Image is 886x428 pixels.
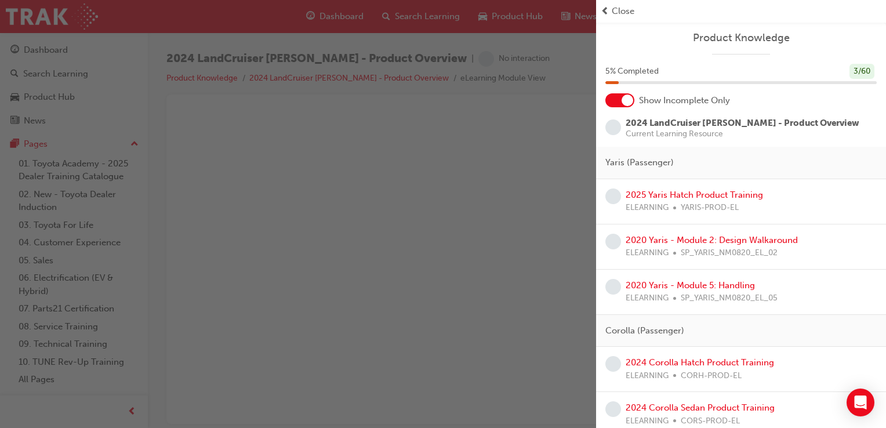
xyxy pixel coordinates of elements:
a: 2020 Yaris - Module 5: Handling [626,280,755,291]
span: CORH-PROD-EL [681,369,742,383]
span: learningRecordVerb_NONE-icon [605,356,621,372]
button: prev-iconClose [601,5,881,18]
span: learningRecordVerb_NONE-icon [605,234,621,249]
span: Corolla (Passenger) [605,324,684,338]
span: Yaris (Passenger) [605,156,674,169]
span: ELEARNING [626,201,669,215]
span: ELEARNING [626,369,669,383]
span: 5 % Completed [605,65,659,78]
span: YARIS-PROD-EL [681,201,739,215]
span: prev-icon [601,5,609,18]
span: Close [612,5,634,18]
span: Current Learning Resource [626,130,859,138]
a: 2024 Corolla Hatch Product Training [626,357,774,368]
div: Open Intercom Messenger [847,389,874,416]
span: ELEARNING [626,246,669,260]
a: 2024 Corolla Sedan Product Training [626,402,775,413]
span: CORS-PROD-EL [681,415,740,428]
span: ELEARNING [626,292,669,305]
a: 2025 Yaris Hatch Product Training [626,190,763,200]
span: learningRecordVerb_NONE-icon [605,119,621,135]
a: Product Knowledge [605,31,877,45]
div: 3 / 60 [849,64,874,79]
span: SP_YARIS_NM0820_EL_02 [681,246,778,260]
span: ELEARNING [626,415,669,428]
span: SP_YARIS_NM0820_EL_05 [681,292,778,305]
span: 2024 LandCruiser [PERSON_NAME] - Product Overview [626,118,859,128]
span: learningRecordVerb_NONE-icon [605,279,621,295]
a: 2020 Yaris - Module 2: Design Walkaround [626,235,798,245]
span: learningRecordVerb_NONE-icon [605,401,621,417]
span: Show Incomplete Only [639,94,730,107]
span: learningRecordVerb_NONE-icon [605,188,621,204]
